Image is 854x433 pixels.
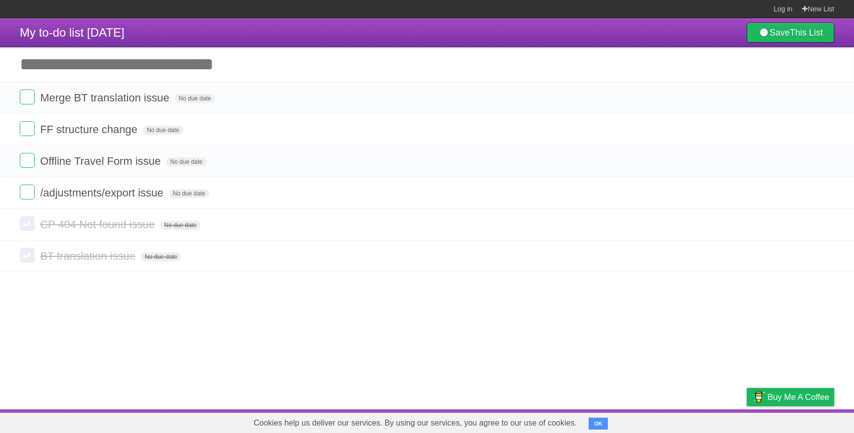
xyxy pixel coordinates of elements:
[141,252,181,261] span: No due date
[20,90,35,104] label: Done
[589,418,608,430] button: OK
[40,187,166,199] span: /adjustments/export issue
[166,157,206,166] span: No due date
[169,189,209,198] span: No due date
[648,412,688,431] a: Developers
[768,388,829,406] span: Buy me a coffee
[20,185,35,199] label: Done
[40,155,163,167] span: Offline Travel Form issue
[20,216,35,231] label: Done
[700,412,722,431] a: Terms
[244,413,587,433] span: Cookies help us deliver our services. By using our services, you agree to our use of cookies.
[40,123,140,136] span: FF structure change
[752,388,765,405] img: Buy me a coffee
[615,412,636,431] a: About
[40,92,171,104] span: Merge BT translation issue
[20,26,125,39] span: My to-do list [DATE]
[20,248,35,263] label: Done
[143,126,183,135] span: No due date
[20,153,35,168] label: Done
[747,388,834,406] a: Buy me a coffee
[20,121,35,136] label: Done
[747,23,834,43] a: SaveThis List
[772,412,834,431] a: Suggest a feature
[40,218,157,231] span: CP 404 Not found issue
[40,250,138,262] span: BT translation issue
[790,28,823,38] b: This List
[175,94,215,103] span: No due date
[734,412,760,431] a: Privacy
[160,221,200,230] span: No due date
